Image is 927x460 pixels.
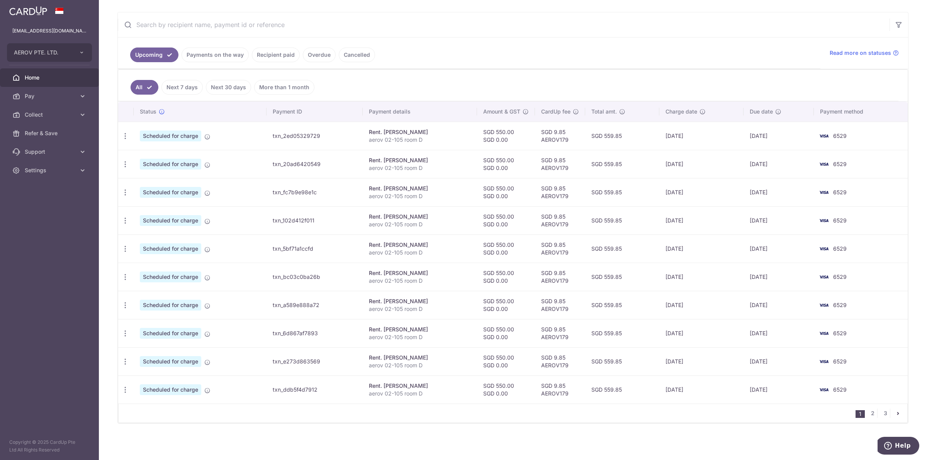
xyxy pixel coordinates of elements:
span: Scheduled for charge [140,187,201,198]
td: SGD 559.85 [585,206,659,234]
td: [DATE] [744,263,814,291]
td: txn_e273d863569 [267,347,363,375]
td: txn_ddb5f4d7912 [267,375,363,404]
p: [EMAIL_ADDRESS][DOMAIN_NAME] [12,27,87,35]
td: SGD 550.00 SGD 0.00 [477,150,535,178]
td: [DATE] [744,319,814,347]
span: Scheduled for charge [140,243,201,254]
span: Scheduled for charge [140,215,201,226]
td: SGD 550.00 SGD 0.00 [477,347,535,375]
td: [DATE] [659,375,743,404]
p: aerov 02-105 room D [369,192,471,200]
td: SGD 9.85 AEROV179 [535,206,585,234]
span: Scheduled for charge [140,356,201,367]
img: Bank Card [816,188,832,197]
td: [DATE] [744,206,814,234]
div: Rent. [PERSON_NAME] [369,297,471,305]
a: Overdue [303,48,336,62]
li: 1 [856,410,865,418]
td: [DATE] [744,178,814,206]
button: AEROV PTE. LTD. [7,43,92,62]
td: txn_2ed05329729 [267,122,363,150]
p: aerov 02-105 room D [369,333,471,341]
span: Scheduled for charge [140,159,201,170]
td: SGD 550.00 SGD 0.00 [477,178,535,206]
td: SGD 559.85 [585,122,659,150]
td: [DATE] [744,375,814,404]
td: SGD 559.85 [585,263,659,291]
a: Read more on statuses [830,49,899,57]
td: SGD 559.85 [585,347,659,375]
td: [DATE] [659,150,743,178]
img: Bank Card [816,244,832,253]
a: 3 [881,409,890,418]
p: aerov 02-105 room D [369,221,471,228]
div: Rent. [PERSON_NAME] [369,241,471,249]
td: SGD 9.85 AEROV179 [535,150,585,178]
td: [DATE] [744,234,814,263]
td: [DATE] [744,150,814,178]
td: txn_bc03c0ba26b [267,263,363,291]
div: Rent. [PERSON_NAME] [369,269,471,277]
td: [DATE] [659,347,743,375]
td: [DATE] [744,291,814,319]
a: Next 30 days [206,80,251,95]
p: aerov 02-105 room D [369,390,471,397]
span: Scheduled for charge [140,131,201,141]
p: aerov 02-105 room D [369,249,471,256]
td: SGD 9.85 AEROV179 [535,122,585,150]
nav: pager [856,404,907,423]
div: Rent. [PERSON_NAME] [369,128,471,136]
th: Payment method [814,102,908,122]
td: [DATE] [659,319,743,347]
span: Amount & GST [483,108,520,115]
span: Charge date [666,108,697,115]
td: [DATE] [744,122,814,150]
p: aerov 02-105 room D [369,305,471,313]
td: txn_a589e888a72 [267,291,363,319]
td: SGD 559.85 [585,319,659,347]
td: SGD 9.85 AEROV179 [535,234,585,263]
span: Settings [25,166,76,174]
img: CardUp [9,6,47,15]
td: txn_5bf71a1ccfd [267,234,363,263]
td: SGD 9.85 AEROV179 [535,263,585,291]
div: Rent. [PERSON_NAME] [369,354,471,362]
th: Payment details [363,102,477,122]
td: SGD 9.85 AEROV179 [535,347,585,375]
td: SGD 550.00 SGD 0.00 [477,319,535,347]
img: Bank Card [816,131,832,141]
span: 6529 [833,132,847,139]
a: All [131,80,158,95]
span: Scheduled for charge [140,328,201,339]
span: 6529 [833,358,847,365]
span: 6529 [833,245,847,252]
img: Bank Card [816,216,832,225]
span: Pay [25,92,76,100]
img: Bank Card [816,160,832,169]
a: Recipient paid [252,48,300,62]
div: Rent. [PERSON_NAME] [369,213,471,221]
td: [DATE] [659,291,743,319]
img: Bank Card [816,357,832,366]
p: aerov 02-105 room D [369,136,471,144]
span: Support [25,148,76,156]
a: Next 7 days [161,80,203,95]
span: 6529 [833,330,847,336]
td: [DATE] [659,206,743,234]
p: aerov 02-105 room D [369,277,471,285]
span: CardUp fee [541,108,570,115]
td: [DATE] [659,263,743,291]
td: SGD 550.00 SGD 0.00 [477,263,535,291]
td: [DATE] [659,178,743,206]
td: [DATE] [744,347,814,375]
span: 6529 [833,273,847,280]
span: 6529 [833,161,847,167]
span: 6529 [833,302,847,308]
span: AEROV PTE. LTD. [14,49,71,56]
span: Due date [750,108,773,115]
a: More than 1 month [254,80,314,95]
td: SGD 559.85 [585,234,659,263]
a: Cancelled [339,48,375,62]
img: Bank Card [816,272,832,282]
